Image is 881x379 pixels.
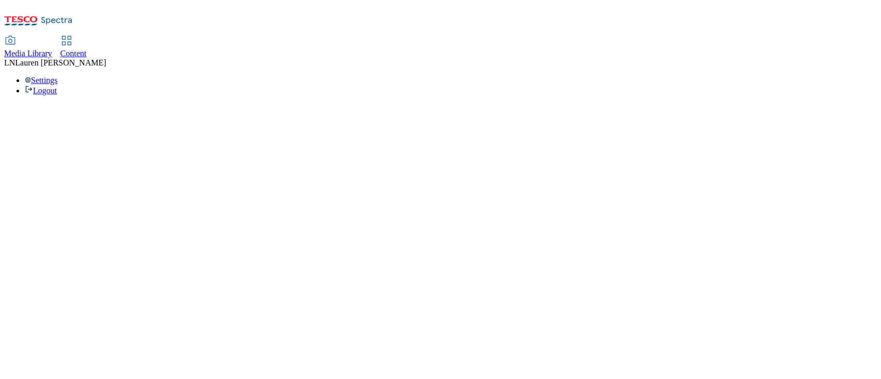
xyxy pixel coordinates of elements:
span: Media Library [4,49,52,58]
span: Content [60,49,87,58]
span: Lauren [PERSON_NAME] [15,58,106,67]
span: LN [4,58,15,67]
a: Media Library [4,37,52,58]
a: Settings [25,76,58,85]
a: Content [60,37,87,58]
a: Logout [25,86,57,95]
